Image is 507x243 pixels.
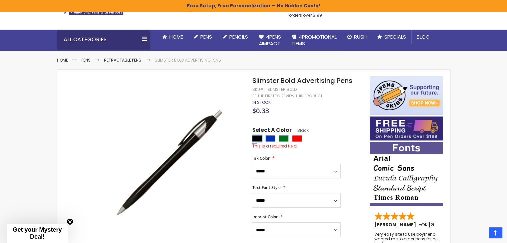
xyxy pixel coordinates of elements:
[252,87,264,92] strong: SKU
[370,76,443,115] img: 4pens 4 kids
[286,30,342,51] a: 4PROMOTIONALITEMS
[252,126,291,135] span: Select A Color
[7,224,68,243] div: Get your Mystery Deal!Close teaser
[157,30,188,44] a: Home
[292,33,337,47] span: 4PROMOTIONAL ITEMS
[104,57,141,63] a: Retractable Pens
[252,94,322,99] a: Be the first to review this product
[253,30,286,51] a: 4Pens4impact
[370,117,443,140] img: Free shipping on orders over $199
[252,106,269,115] span: $0.33
[91,86,243,238] img: slimster_bold_side_black_1.jpg
[57,57,68,63] a: Home
[372,30,411,44] a: Specials
[411,30,435,44] a: Blog
[265,135,275,142] div: Blue
[342,30,372,44] a: Rush
[217,30,253,44] a: Pencils
[67,218,73,225] button: Close teaser
[252,100,270,105] span: In stock
[200,33,212,40] span: Pens
[452,225,507,243] iframe: Google Avaliações do Consumidor
[252,143,363,149] div: This is a required field.
[252,100,270,105] div: Availability
[279,135,289,142] div: Green
[252,155,269,161] span: Ink Color
[155,58,221,63] li: Slimster Bold Advertising Pens
[229,33,248,40] span: Pencils
[418,221,478,228] span: - ,
[252,185,280,190] span: Text Font Style
[252,214,277,220] span: Imprint Color
[13,226,62,240] span: Get your Mystery Deal!
[421,221,428,228] span: OK
[291,127,308,133] span: Black
[384,33,406,40] span: Specials
[252,76,352,85] span: Slimster Bold Advertising Pens
[374,221,418,228] span: [PERSON_NAME]
[354,33,367,40] span: Rush
[188,30,217,44] a: Pens
[417,33,430,40] span: Blog
[81,57,91,63] a: Pens
[57,30,150,50] div: All Categories
[259,33,281,47] span: 4Pens 4impact
[429,221,478,228] span: [GEOGRAPHIC_DATA]
[252,135,262,142] div: Black
[292,135,302,142] div: Red
[267,87,296,92] div: Slimster Bold
[169,33,183,40] span: Home
[370,142,443,206] img: font-personalization-examples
